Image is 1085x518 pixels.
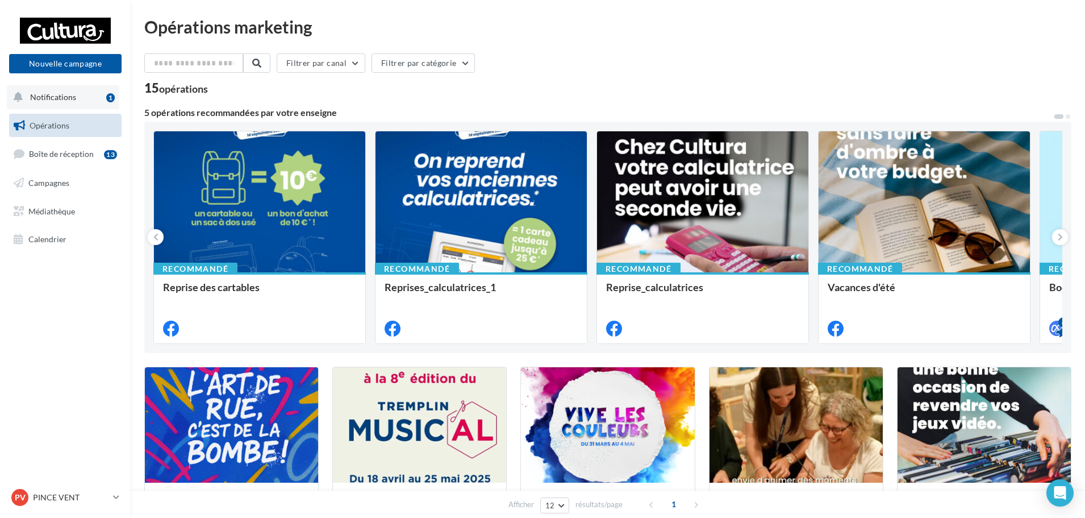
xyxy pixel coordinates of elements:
[28,178,69,188] span: Campagnes
[144,108,1053,117] div: 5 opérations recommandées par votre enseigne
[665,495,683,513] span: 1
[159,84,208,94] div: opérations
[828,281,1021,304] div: Vacances d'été
[372,53,475,73] button: Filtrer par catégorie
[1058,317,1069,328] div: 4
[29,149,94,159] span: Boîte de réception
[545,501,555,510] span: 12
[7,171,124,195] a: Campagnes
[375,263,459,275] div: Recommandé
[7,200,124,223] a: Médiathèque
[540,498,569,513] button: 12
[9,487,122,508] a: PV PINCE VENT
[28,206,75,216] span: Médiathèque
[7,85,119,109] button: Notifications 1
[153,263,237,275] div: Recommandé
[508,499,534,510] span: Afficher
[277,53,365,73] button: Filtrer par canal
[104,150,117,159] div: 13
[575,499,623,510] span: résultats/page
[144,18,1071,35] div: Opérations marketing
[144,82,208,94] div: 15
[7,227,124,251] a: Calendrier
[818,263,902,275] div: Recommandé
[9,54,122,73] button: Nouvelle campagne
[163,281,356,304] div: Reprise des cartables
[30,121,69,130] span: Opérations
[7,114,124,138] a: Opérations
[33,492,108,503] p: PINCE VENT
[7,142,124,166] a: Boîte de réception13
[385,281,578,304] div: Reprises_calculatrices_1
[30,92,76,102] span: Notifications
[596,263,681,275] div: Recommandé
[1046,479,1074,507] div: Open Intercom Messenger
[28,234,66,244] span: Calendrier
[15,492,26,503] span: PV
[606,281,799,304] div: Reprise_calculatrices
[106,93,115,102] div: 1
